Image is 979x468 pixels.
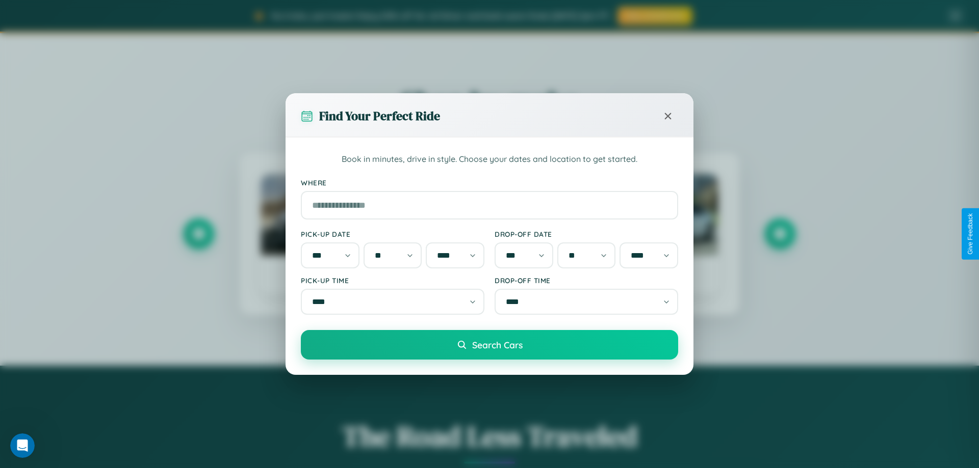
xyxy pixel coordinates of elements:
label: Drop-off Date [495,230,678,238]
span: Search Cars [472,339,523,350]
label: Pick-up Time [301,276,484,285]
label: Where [301,178,678,187]
label: Drop-off Time [495,276,678,285]
p: Book in minutes, drive in style. Choose your dates and location to get started. [301,153,678,166]
label: Pick-up Date [301,230,484,238]
button: Search Cars [301,330,678,360]
h3: Find Your Perfect Ride [319,107,440,124]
